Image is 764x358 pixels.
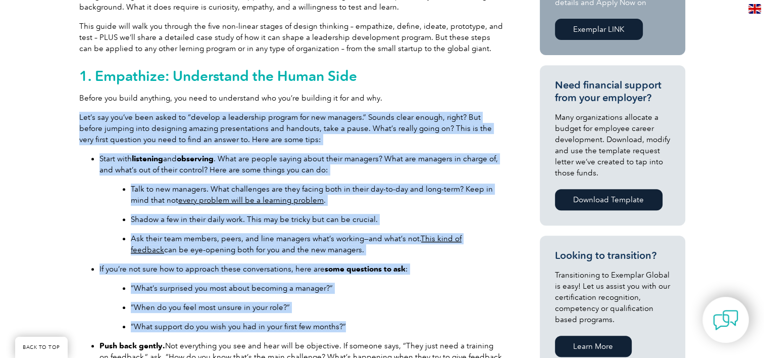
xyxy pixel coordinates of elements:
[79,67,357,84] span: 1. Empathize: Understand the Human Side
[555,112,670,178] p: Many organizations allocate a budget for employee career development. Download, modify and use th...
[131,215,378,224] span: Shadow a few in their daily work. This may be tricky but can be crucial.
[99,264,408,274] span: If you’re not sure how to approach these conversations, here are :
[555,79,670,104] h3: Need financial support from your employer?
[178,196,324,205] a: every problem will be a learning problem
[79,94,382,103] span: Before you build anything, you need to understand who you’re building it for and why.
[555,189,663,210] a: Download Template
[15,337,68,358] a: BACK TO TOP
[131,322,346,331] span: “What support do you wish you had in your first few months?”
[555,270,670,325] p: Transitioning to Exemplar Global is easy! Let us assist you with our certification recognition, c...
[131,234,462,254] span: Ask their team members, peers, and line managers what’s working—and what’s not. can be eye-openin...
[79,113,492,144] span: Let’s say you’ve been asked to “develop a leadership program for new managers.” Sounds clear enou...
[713,307,738,333] img: contact-chat.png
[131,284,333,293] span: “What’s surprised you most about becoming a manager?”
[325,264,405,274] strong: some questions to ask
[748,4,761,14] img: en
[79,22,503,53] span: This guide will walk you through the five non-linear stages of design thinking – empathize, defin...
[99,154,498,174] span: Start with and . What are people saying about their managers? What are managers in charge of, and...
[131,303,290,312] span: “When do you feel most unsure in your role?”
[177,154,214,163] strong: observing
[555,249,670,262] h3: Looking to transition?
[131,185,493,205] span: Talk to new managers. What challenges are they facing both in their day-to-day and long-term? Kee...
[555,336,632,357] a: Learn More
[555,19,643,40] a: Exemplar LINK
[132,154,163,163] strong: listening
[99,341,165,350] strong: Push back gently.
